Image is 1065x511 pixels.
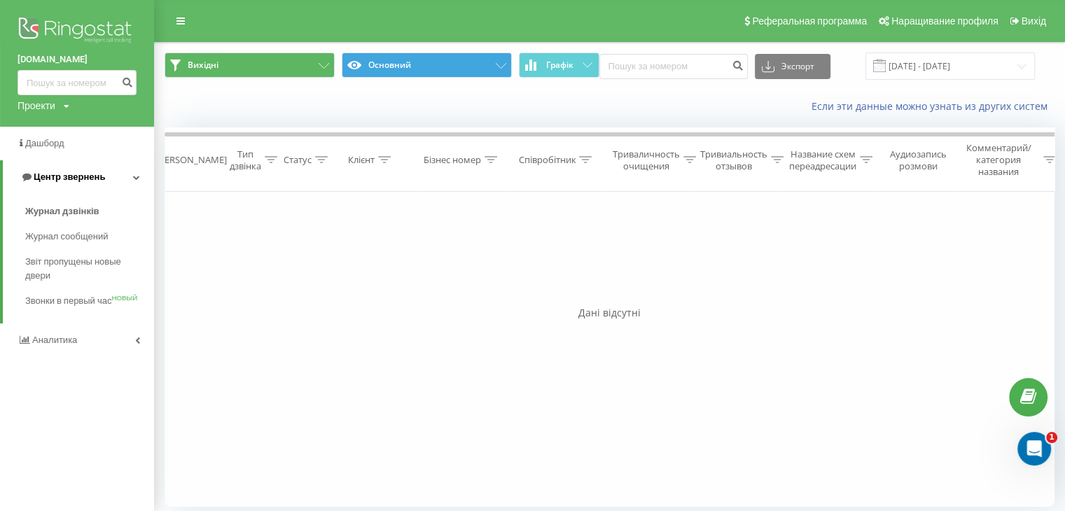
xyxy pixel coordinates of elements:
button: Экспорт [755,54,830,79]
font: Тип дзвінка [230,148,261,172]
font: Реферальная программа [752,15,867,27]
font: Звонки в первый час [25,295,111,306]
font: Аналитика [32,335,77,345]
a: Звіт пропущены новые двери [25,249,154,288]
font: 1 [1049,433,1054,442]
font: Бізнес номер [424,153,481,166]
font: Вихідні [188,59,218,71]
font: Триваличность очищения [613,148,680,172]
font: Клієнт [348,153,375,166]
font: Проекти [18,100,55,111]
font: Журнал сообщений [25,231,108,241]
a: Если эти данные можно узнать из других систем [812,99,1054,113]
font: Співробітник [518,153,576,166]
font: Если эти данные можно узнать из других систем [812,99,1047,113]
a: Журнал сообщений [25,224,154,249]
font: Экспорт [781,60,814,72]
a: Звонки в первый часНОВЫЙ [25,288,154,314]
font: Тривиальность отзывов [700,148,767,172]
input: Пошук за номером [599,54,748,79]
font: Статус [284,153,312,166]
img: Логотип Ringostat [18,14,137,49]
font: Название схем переадресации [789,148,856,172]
font: [DOMAIN_NAME] [18,54,88,64]
button: Основний [342,52,512,78]
iframe: Интерком-чат в режиме реального времени [1017,432,1051,465]
font: Дані відсутні [578,306,641,319]
font: Графік [546,59,573,71]
font: Дашборд [25,138,64,148]
font: [PERSON_NAME] [156,153,227,166]
font: Наращивание профиля [891,15,998,27]
font: Аудиозапись розмови [890,148,947,172]
font: Основний [368,59,411,71]
button: Вихідні [165,52,335,78]
a: [DOMAIN_NAME] [18,52,137,66]
font: Журнал дзвінків [25,206,99,216]
button: Графік [519,52,599,78]
font: Звіт пропущены новые двери [25,256,121,281]
input: Пошук за номером [18,70,137,95]
a: Центр звернень [3,160,154,194]
a: Журнал дзвінків [25,199,154,224]
font: Центр звернень [34,171,105,182]
font: НОВЫЙ [111,294,137,302]
font: Вихід [1022,15,1046,27]
font: Комментарий/категория названия [966,141,1031,178]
